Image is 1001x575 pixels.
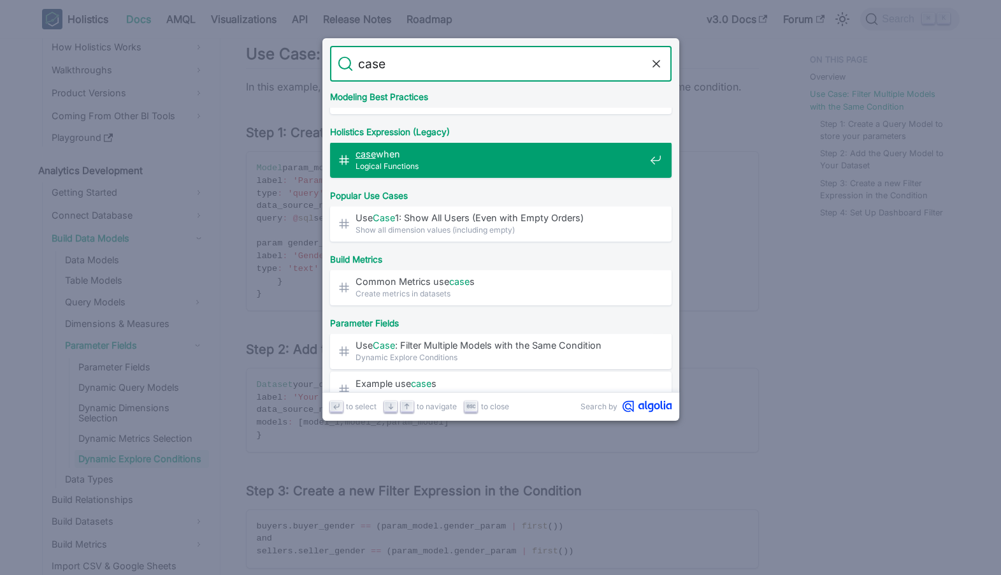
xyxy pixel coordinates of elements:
[402,402,412,411] svg: Arrow up
[356,275,645,287] span: Common Metrics use s​
[466,402,476,411] svg: Escape key
[346,400,377,412] span: to select
[580,400,672,412] a: Search byAlgolia
[411,378,431,389] mark: case
[386,402,396,411] svg: Arrow down
[330,372,672,407] a: Example usecases​Dynamic Query Model
[356,224,645,236] span: Show all dimension values (including empty)
[330,270,672,305] a: Common Metrics usecases​Create metrics in datasets
[331,402,341,411] svg: Enter key
[328,308,674,333] div: Parameter Fields
[353,46,649,82] input: Search docs
[328,180,674,206] div: Popular Use Cases
[330,206,672,242] a: UseCase1: Show All Users (Even with Empty Orders)​Show all dimension values (including empty)
[649,56,664,71] button: Clear the query
[623,400,672,412] svg: Algolia
[328,117,674,142] div: Holistics Expression (Legacy)
[481,400,509,412] span: to close
[356,287,645,300] span: Create metrics in datasets
[356,149,376,159] mark: case
[373,212,395,223] mark: Case
[417,400,457,412] span: to navigate
[328,244,674,270] div: Build Metrics
[330,142,672,178] a: casewhen​Logical Functions
[356,148,645,160] span: when​
[356,389,645,402] span: Dynamic Query Model
[356,377,645,389] span: Example use s​
[330,333,672,369] a: UseCase: Filter Multiple Models with the Same Condition​Dynamic Explore Conditions
[328,82,674,107] div: Modeling Best Practices
[356,212,645,224] span: Use 1: Show All Users (Even with Empty Orders)​
[449,276,470,287] mark: case
[580,400,617,412] span: Search by
[356,351,645,363] span: Dynamic Explore Conditions
[373,340,395,351] mark: Case
[356,339,645,351] span: Use : Filter Multiple Models with the Same Condition​
[356,160,645,172] span: Logical Functions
